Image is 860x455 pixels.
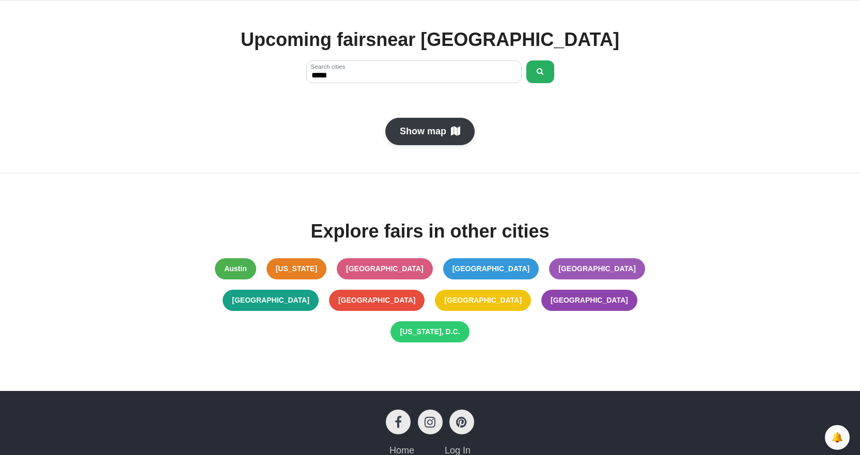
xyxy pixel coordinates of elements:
span: near [GEOGRAPHIC_DATA] [376,29,619,50]
a: [GEOGRAPHIC_DATA] [329,290,425,311]
button: Show map [385,118,475,145]
p: Explore fairs in other cities [205,220,655,242]
a: [GEOGRAPHIC_DATA] [549,258,645,279]
img: Bell icon [832,432,842,443]
a: [US_STATE] [267,258,326,279]
a: [GEOGRAPHIC_DATA] [337,258,433,279]
a: [GEOGRAPHIC_DATA] [223,290,319,311]
a: [GEOGRAPHIC_DATA] [435,290,531,311]
a: Austin [215,258,256,279]
a: [GEOGRAPHIC_DATA] [541,290,637,311]
p: Upcoming fairs [241,28,619,51]
a: [GEOGRAPHIC_DATA] [443,258,539,279]
a: [US_STATE], D.C. [390,321,469,342]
